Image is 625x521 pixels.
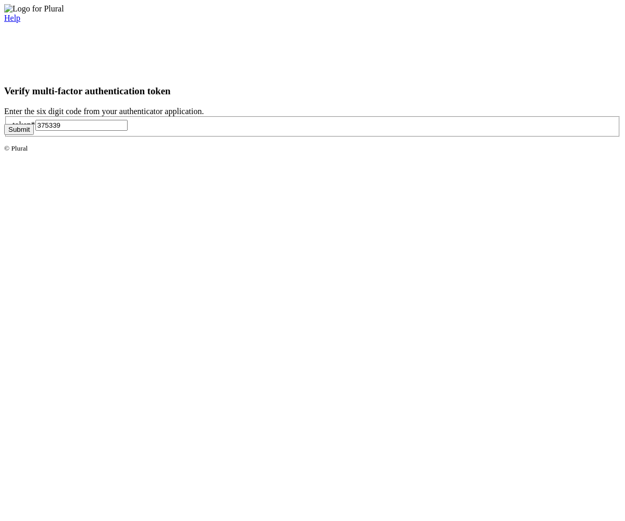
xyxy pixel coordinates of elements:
label: token [12,120,35,129]
div: Enter the six digit code from your authenticator application. [4,107,621,116]
img: Logo for Plural [4,4,64,14]
h3: Verify multi-factor authentication token [4,85,621,97]
small: © Plural [4,144,28,152]
a: Help [4,14,20,22]
input: Six-digit code [35,120,128,131]
button: Submit [4,124,34,135]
